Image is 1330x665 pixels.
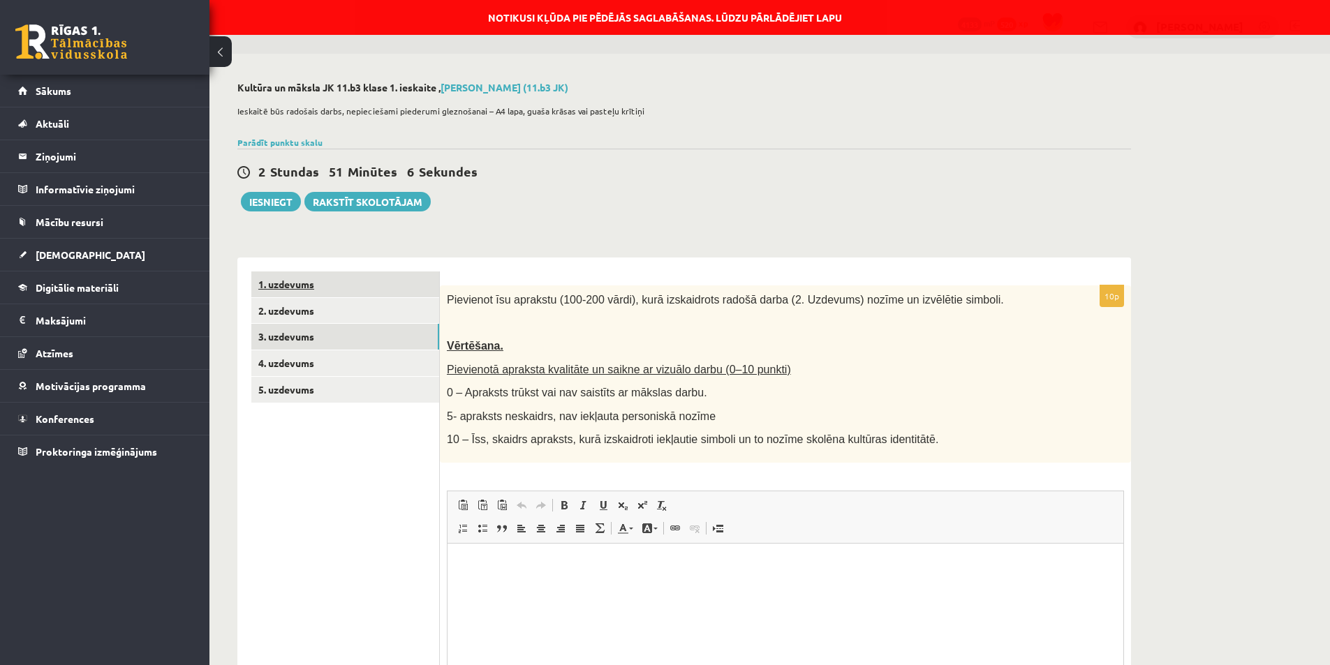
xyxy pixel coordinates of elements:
[447,433,938,445] span: 10 – Īss, skaidrs apraksts, kurā izskaidroti iekļautie simboli un to nozīme skolēna kultūras iden...
[685,519,704,537] a: Unlink
[570,519,590,537] a: Justify
[18,337,192,369] a: Atzīmes
[36,281,119,294] span: Digitālie materiāli
[637,519,662,537] a: Background Colour
[237,137,323,148] a: Parādīt punktu skalu
[652,496,672,514] a: Remove Format
[18,370,192,402] a: Motivācijas programma
[18,140,192,172] a: Ziņojumi
[18,239,192,271] a: [DEMOGRAPHIC_DATA]
[258,163,265,179] span: 2
[492,519,512,537] a: Block Quote
[419,163,478,179] span: Sekundes
[251,350,439,376] a: 4. uzdevums
[453,519,473,537] a: Insert/Remove Numbered List
[36,117,69,130] span: Aktuāli
[512,496,531,514] a: Undo (Ctrl+Z)
[18,403,192,435] a: Konferences
[633,496,652,514] a: Superscript
[18,304,192,336] a: Maksājumi
[453,496,473,514] a: Paste (Ctrl+V)
[36,140,192,172] legend: Ziņojumi
[551,519,570,537] a: Align Right
[36,304,192,336] legend: Maksājumi
[665,519,685,537] a: Link (Ctrl+K)
[36,173,192,205] legend: Informatīvie ziņojumi
[237,105,1124,117] p: Ieskaitē būs radošais darbs, nepieciešami piederumi gleznošanai – A4 lapa, guaša krāsas vai paste...
[251,324,439,350] a: 3. uzdevums
[18,173,192,205] a: Informatīvie ziņojumi
[270,163,319,179] span: Stundas
[251,377,439,403] a: 5. uzdevums
[348,163,397,179] span: Minūtes
[473,496,492,514] a: Paste as plain text (Ctrl+Shift+V)
[241,192,301,211] button: Iesniegt
[18,435,192,468] a: Proktoringa izmēģinājums
[473,519,492,537] a: Insert/Remove Bulleted List
[447,294,1004,306] span: Pievienot īsu aprakstu (100-200 vārdi), kurā izskaidrots radošā darba (2. Uzdevums) nozīme un izv...
[18,75,192,107] a: Sākums
[18,271,192,304] a: Digitālie materiāli
[441,81,568,94] a: [PERSON_NAME] (11.b3 JK)
[36,347,73,359] span: Atzīmes
[708,519,727,537] a: Insert Page Break for Printing
[531,496,551,514] a: Redo (Ctrl+Y)
[593,496,613,514] a: Underline (Ctrl+U)
[407,163,414,179] span: 6
[512,519,531,537] a: Align Left
[447,410,716,422] span: 5- apraksts neskaidrs, nav iekļauta personiskā nozīme
[251,271,439,297] a: 1. uzdevums
[590,519,609,537] a: Math
[304,192,431,211] a: Rakstīt skolotājam
[36,84,71,97] span: Sākums
[447,340,503,352] span: Vērtēšana.
[36,216,103,228] span: Mācību resursi
[329,163,343,179] span: 51
[554,496,574,514] a: Bold (Ctrl+B)
[492,496,512,514] a: Paste from Word
[1100,285,1124,307] p: 10p
[36,248,145,261] span: [DEMOGRAPHIC_DATA]
[447,364,791,375] span: Pievienotā apraksta kvalitāte un saikne ar vizuālo darbu (0–10 punkti)
[613,519,637,537] a: Text Colour
[36,445,157,458] span: Proktoringa izmēģinājums
[251,298,439,324] a: 2. uzdevums
[613,496,633,514] a: Subscript
[447,387,707,398] span: 0 – Apraksts trūkst vai nav saistīts ar mākslas darbu.
[36,412,94,425] span: Konferences
[18,107,192,140] a: Aktuāli
[531,519,551,537] a: Centre
[237,82,1131,94] h2: Kultūra un māksla JK 11.b3 klase 1. ieskaite ,
[18,206,192,238] a: Mācību resursi
[15,24,127,59] a: Rīgas 1. Tālmācības vidusskola
[574,496,593,514] a: Italic (Ctrl+I)
[36,380,146,392] span: Motivācijas programma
